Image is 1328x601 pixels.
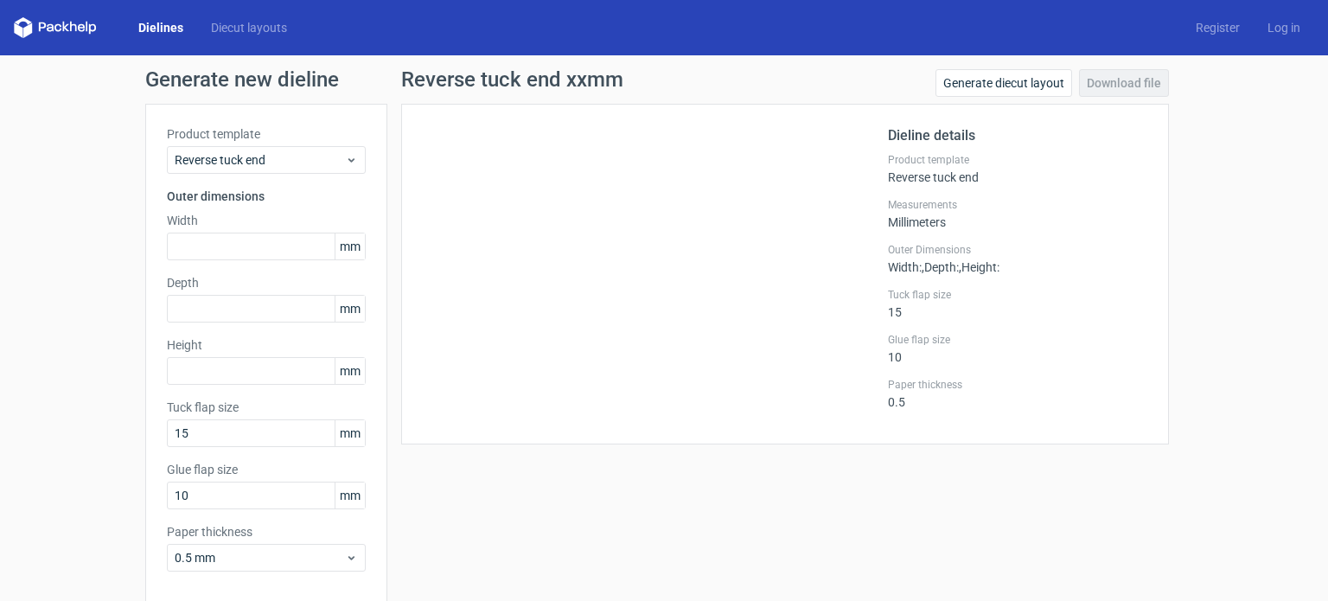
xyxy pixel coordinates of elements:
label: Depth [167,274,366,291]
a: Log in [1254,19,1314,36]
span: , Depth : [922,260,959,274]
h1: Generate new dieline [145,69,1183,90]
div: Reverse tuck end [888,153,1147,184]
h3: Outer dimensions [167,188,366,205]
label: Product template [167,125,366,143]
label: Paper thickness [167,523,366,540]
div: 10 [888,333,1147,364]
span: mm [335,296,365,322]
div: 0.5 [888,378,1147,409]
div: Millimeters [888,198,1147,229]
a: Dielines [124,19,197,36]
label: Measurements [888,198,1147,212]
label: Product template [888,153,1147,167]
div: 15 [888,288,1147,319]
label: Tuck flap size [888,288,1147,302]
label: Width [167,212,366,229]
span: mm [335,358,365,384]
label: Outer Dimensions [888,243,1147,257]
span: mm [335,420,365,446]
label: Glue flap size [167,461,366,478]
span: 0.5 mm [175,549,345,566]
a: Register [1182,19,1254,36]
label: Tuck flap size [167,399,366,416]
span: Reverse tuck end [175,151,345,169]
span: Width : [888,260,922,274]
label: Height [167,336,366,354]
span: mm [335,233,365,259]
a: Generate diecut layout [935,69,1072,97]
h1: Reverse tuck end xxmm [401,69,623,90]
label: Paper thickness [888,378,1147,392]
span: mm [335,483,365,508]
h2: Dieline details [888,125,1147,146]
label: Glue flap size [888,333,1147,347]
a: Diecut layouts [197,19,301,36]
span: , Height : [959,260,999,274]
